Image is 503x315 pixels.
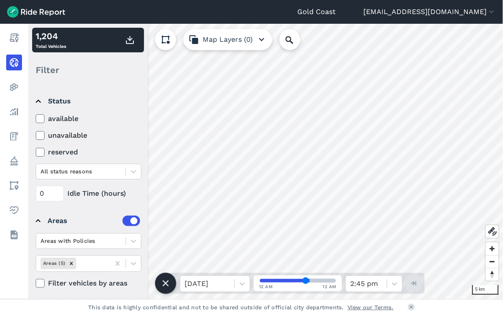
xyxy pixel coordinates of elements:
[48,216,140,226] div: Areas
[486,242,499,255] button: Zoom in
[36,209,140,233] summary: Areas
[36,114,141,124] label: available
[348,303,394,311] a: View our Terms.
[36,89,140,114] summary: Status
[323,283,337,290] span: 12 AM
[6,178,22,194] a: Areas
[6,79,22,95] a: Heatmaps
[36,130,141,141] label: unavailable
[486,268,499,281] button: Reset bearing to north
[279,29,314,50] input: Search Location or Vehicles
[259,283,273,290] span: 12 AM
[6,104,22,120] a: Analyze
[36,147,141,157] label: reserved
[6,55,22,70] a: Realtime
[363,7,496,17] button: [EMAIL_ADDRESS][DOMAIN_NAME]
[41,258,67,269] div: Areas (5)
[36,29,66,43] div: 1,204
[297,7,336,17] a: Gold Coast
[36,186,141,201] div: Idle Time (hours)
[486,255,499,268] button: Zoom out
[6,30,22,46] a: Report
[183,29,272,50] button: Map Layers (0)
[6,128,22,144] a: Fees
[36,278,141,289] label: Filter vehicles by areas
[6,227,22,243] a: Datasets
[67,258,76,269] div: Remove Areas (5)
[6,202,22,218] a: Health
[32,56,144,84] div: Filter
[28,24,503,299] canvas: Map
[472,285,499,295] div: 5 km
[6,153,22,169] a: Policy
[36,29,66,51] div: Total Vehicles
[7,6,65,18] img: Ride Report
